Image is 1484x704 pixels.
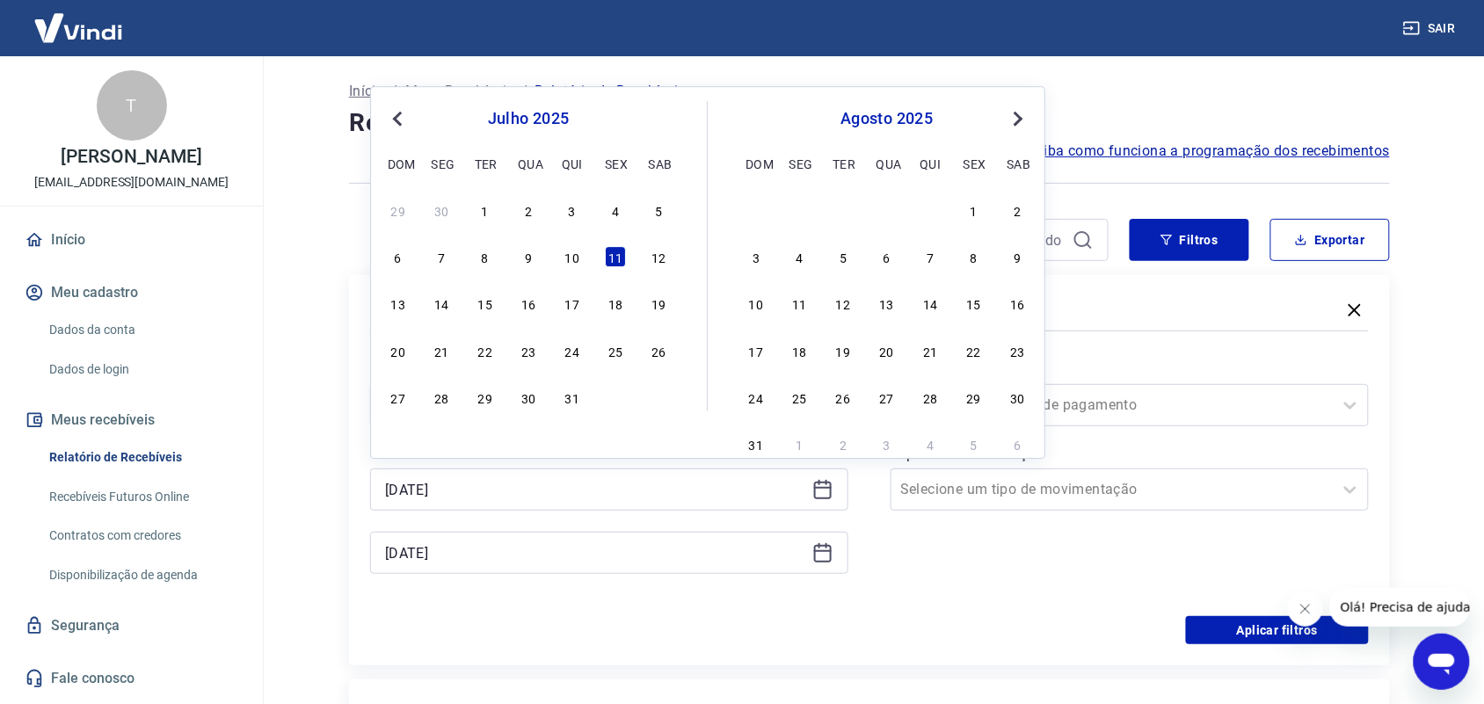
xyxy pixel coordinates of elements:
[388,246,409,267] div: Choose domingo, 6 de julho de 2025
[746,294,767,315] div: Choose domingo, 10 de agosto de 2025
[1186,616,1369,644] button: Aplicar filtros
[61,148,201,166] p: [PERSON_NAME]
[388,153,409,174] div: dom
[562,200,583,221] div: Choose quinta-feira, 3 de julho de 2025
[964,387,985,408] div: Choose sexta-feira, 29 de agosto de 2025
[475,294,496,315] div: Choose terça-feira, 15 de julho de 2025
[964,200,985,221] div: Choose sexta-feira, 1 de agosto de 2025
[518,246,539,267] div: Choose quarta-feira, 9 de julho de 2025
[964,246,985,267] div: Choose sexta-feira, 8 de agosto de 2025
[877,434,898,455] div: Choose quarta-feira, 3 de setembro de 2025
[475,153,496,174] div: ter
[964,340,985,361] div: Choose sexta-feira, 22 de agosto de 2025
[1027,141,1390,162] a: Saiba como funciona a programação dos recebimentos
[649,340,670,361] div: Choose sábado, 26 de julho de 2025
[1330,588,1470,627] iframe: Mensagem da empresa
[833,246,854,267] div: Choose terça-feira, 5 de agosto de 2025
[349,105,1390,141] h4: Relatório de Recebíveis
[605,246,626,267] div: Choose sexta-feira, 11 de julho de 2025
[42,557,242,593] a: Disponibilização de agenda
[391,81,397,102] p: /
[562,153,583,174] div: qui
[21,659,242,698] a: Fale conosco
[833,340,854,361] div: Choose terça-feira, 19 de agosto de 2025
[42,518,242,554] a: Contratos com credores
[605,294,626,315] div: Choose sexta-feira, 18 de julho de 2025
[42,352,242,388] a: Dados de login
[387,108,408,129] button: Previous Month
[21,273,242,312] button: Meu cadastro
[649,294,670,315] div: Choose sábado, 19 de julho de 2025
[475,200,496,221] div: Choose terça-feira, 1 de julho de 2025
[746,340,767,361] div: Choose domingo, 17 de agosto de 2025
[1414,634,1470,690] iframe: Botão para abrir a janela de mensagens
[518,387,539,408] div: Choose quarta-feira, 30 de julho de 2025
[518,200,539,221] div: Choose quarta-feira, 2 de julho de 2025
[21,1,135,54] img: Vindi
[1008,340,1029,361] div: Choose sábado, 23 de agosto de 2025
[605,200,626,221] div: Choose sexta-feira, 4 de julho de 2025
[21,221,242,259] a: Início
[964,153,985,174] div: sex
[388,387,409,408] div: Choose domingo, 27 de julho de 2025
[877,246,898,267] div: Choose quarta-feira, 6 de agosto de 2025
[42,479,242,515] a: Recebíveis Futuros Online
[475,246,496,267] div: Choose terça-feira, 8 de julho de 2025
[833,387,854,408] div: Choose terça-feira, 26 de agosto de 2025
[920,340,941,361] div: Choose quinta-feira, 21 de agosto de 2025
[431,153,452,174] div: seg
[21,401,242,439] button: Meus recebíveis
[920,246,941,267] div: Choose quinta-feira, 7 de agosto de 2025
[405,81,514,102] p: Meus Recebíveis
[877,387,898,408] div: Choose quarta-feira, 27 de agosto de 2025
[877,153,898,174] div: qua
[877,294,898,315] div: Choose quarta-feira, 13 de agosto de 2025
[789,434,811,455] div: Choose segunda-feira, 1 de setembro de 2025
[562,246,583,267] div: Choose quinta-feira, 10 de julho de 2025
[894,359,1365,381] label: Forma de Pagamento
[920,434,941,455] div: Choose quinta-feira, 4 de setembro de 2025
[833,200,854,221] div: Choose terça-feira, 29 de julho de 2025
[42,312,242,348] a: Dados da conta
[11,12,148,26] span: Olá! Precisa de ajuda?
[1008,200,1029,221] div: Choose sábado, 2 de agosto de 2025
[746,200,767,221] div: Choose domingo, 27 de julho de 2025
[518,340,539,361] div: Choose quarta-feira, 23 de julho de 2025
[1008,387,1029,408] div: Choose sábado, 30 de agosto de 2025
[649,153,670,174] div: sab
[877,200,898,221] div: Choose quarta-feira, 30 de julho de 2025
[562,294,583,315] div: Choose quinta-feira, 17 de julho de 2025
[746,434,767,455] div: Choose domingo, 31 de agosto de 2025
[789,246,811,267] div: Choose segunda-feira, 4 de agosto de 2025
[1008,108,1029,129] button: Next Month
[964,294,985,315] div: Choose sexta-feira, 15 de agosto de 2025
[833,153,854,174] div: ter
[789,153,811,174] div: seg
[746,153,767,174] div: dom
[1270,219,1390,261] button: Exportar
[521,81,527,102] p: /
[385,198,672,410] div: month 2025-07
[1008,294,1029,315] div: Choose sábado, 16 de agosto de 2025
[920,294,941,315] div: Choose quinta-feira, 14 de agosto de 2025
[833,434,854,455] div: Choose terça-feira, 2 de setembro de 2025
[605,153,626,174] div: sex
[385,476,805,503] input: Data inicial
[789,200,811,221] div: Choose segunda-feira, 28 de julho de 2025
[1288,592,1323,627] iframe: Fechar mensagem
[605,387,626,408] div: Choose sexta-feira, 1 de agosto de 2025
[746,387,767,408] div: Choose domingo, 24 de agosto de 2025
[894,444,1365,465] label: Tipo de Movimentação
[42,439,242,475] a: Relatório de Recebíveis
[349,81,384,102] p: Início
[744,108,1031,129] div: agosto 2025
[789,294,811,315] div: Choose segunda-feira, 11 de agosto de 2025
[562,387,583,408] div: Choose quinta-feira, 31 de julho de 2025
[1400,12,1463,45] button: Sair
[388,340,409,361] div: Choose domingo, 20 de julho de 2025
[920,153,941,174] div: qui
[789,387,811,408] div: Choose segunda-feira, 25 de agosto de 2025
[1008,246,1029,267] div: Choose sábado, 9 de agosto de 2025
[518,294,539,315] div: Choose quarta-feira, 16 de julho de 2025
[385,540,805,566] input: Data final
